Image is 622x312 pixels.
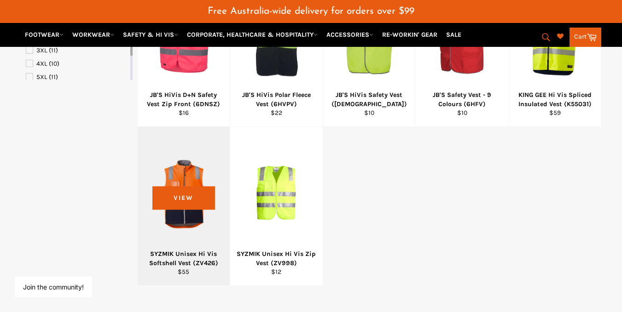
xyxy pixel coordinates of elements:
div: $10 [422,108,503,117]
span: 5XL [36,73,47,81]
div: $12 [236,267,317,276]
a: 4XL [26,59,128,69]
span: (10) [49,60,59,68]
span: Free Australia-wide delivery for orders over $99 [208,6,414,16]
div: $16 [143,108,224,117]
a: ACCESSORIES [323,27,377,43]
div: $22 [236,108,317,117]
a: SYZMIK Unisex Hi Vis Zip Vest (ZV998) - Workin' Gear SYZMIK Unisex Hi Vis Zip Vest (ZV998) $12 [230,127,323,286]
a: SALE [442,27,465,43]
a: 3XL [26,45,128,56]
span: 4XL [36,60,47,68]
span: View [152,186,215,210]
a: Cart [570,28,601,47]
div: KING GEE Hi Vis Spliced Insulated Vest (K55031) [514,91,595,108]
span: (11) [49,73,58,81]
div: SYZMIK Unisex Hi Vis Softshell Vest (ZV426) [143,250,224,267]
div: JB'S HiVis Polar Fleece Vest (6HVPV) [236,91,317,108]
span: (11) [49,46,58,54]
div: $10 [329,108,410,117]
a: RE-WORKIN' GEAR [378,27,441,43]
img: SYZMIK Unisex Hi Vis Zip Vest (ZV998) - Workin' Gear [242,158,311,227]
a: 5XL [26,72,128,82]
button: Join the community! [23,283,84,291]
div: $59 [514,108,595,117]
a: CORPORATE, HEALTHCARE & HOSPITALITY [183,27,321,43]
a: SYZMIK Unisex Hi Vis Softshell Vest (ZV426) - Workin' Gear SYZMIK Unisex Hi Vis Softshell Vest (Z... [137,127,230,286]
div: SYZMIK Unisex Hi Vis Zip Vest (ZV998) [236,250,317,267]
div: JB'S HiVis Safety Vest ([DEMOGRAPHIC_DATA]) [329,91,410,108]
a: FOOTWEAR [21,27,67,43]
div: JB'S HiVis D+N Safety Vest Zip Front (6DNSZ) [143,91,224,108]
span: 3XL [36,46,47,54]
a: SAFETY & HI VIS [119,27,182,43]
div: JB'S Safety Vest - 9 Colours (6HFV) [422,91,503,108]
a: WORKWEAR [69,27,118,43]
